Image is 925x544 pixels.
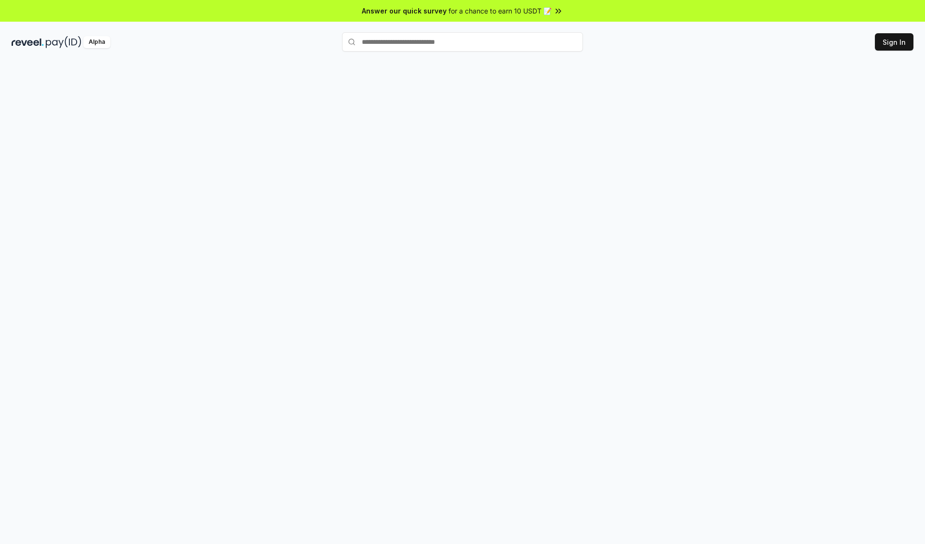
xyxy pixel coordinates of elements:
div: Alpha [83,36,110,48]
img: pay_id [46,36,81,48]
button: Sign In [875,33,913,51]
img: reveel_dark [12,36,44,48]
span: for a chance to earn 10 USDT 📝 [449,6,552,16]
span: Answer our quick survey [362,6,447,16]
